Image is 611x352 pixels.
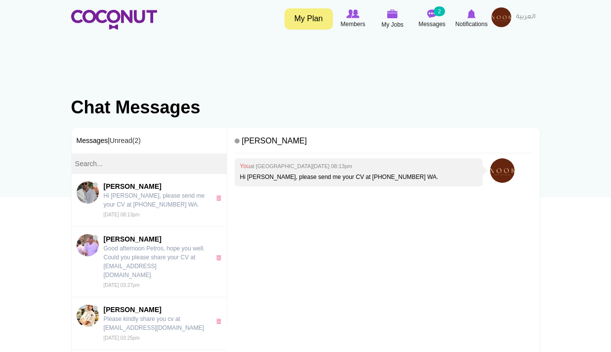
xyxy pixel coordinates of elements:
[455,19,488,29] span: Notifications
[72,128,227,153] h3: Messages
[104,305,205,315] span: [PERSON_NAME]
[250,163,352,169] small: at [GEOGRAPHIC_DATA][DATE] 08:13pm
[77,305,99,327] img: Manish Humagai
[104,234,205,244] span: [PERSON_NAME]
[467,9,476,18] img: Notifications
[412,7,452,30] a: Messages Messages 2
[77,181,99,204] img: Rabih Al Ahmar
[285,8,333,30] a: My Plan
[108,137,141,144] span: |
[240,173,478,181] p: Hi [PERSON_NAME], please send me your CV at [PHONE_NUMBER] WA.
[104,315,205,332] p: Please kindly share you cv at [EMAIL_ADDRESS][DOMAIN_NAME]
[72,297,227,350] a: Manish Humagai[PERSON_NAME] Please kindly share you cv at [EMAIL_ADDRESS][DOMAIN_NAME] [DATE] 03:...
[373,7,412,31] a: My Jobs My Jobs
[216,195,224,201] a: x
[387,9,398,18] img: My Jobs
[77,234,99,256] img: PETROS PAPAVASILEIOU
[72,174,227,227] a: Rabih Al Ahmar[PERSON_NAME] Hi [PERSON_NAME], please send me your CV at [PHONE_NUMBER] WA. [DATE]...
[511,7,540,27] a: العربية
[216,255,224,260] a: x
[104,212,140,217] small: [DATE] 08:13pm
[104,191,205,209] p: Hi [PERSON_NAME], please send me your CV at [PHONE_NUMBER] WA.
[235,133,532,154] h4: [PERSON_NAME]
[340,19,365,29] span: Members
[110,137,141,144] a: Unread(2)
[72,153,227,174] input: Search...
[346,9,359,18] img: Browse Members
[71,98,540,117] h1: Chat Messages
[381,20,404,30] span: My Jobs
[71,10,157,30] img: Home
[333,7,373,30] a: Browse Members Members
[434,6,445,16] small: 2
[104,335,140,341] small: [DATE] 03:25pm
[104,181,205,191] span: [PERSON_NAME]
[72,227,227,297] a: PETROS PAPAVASILEIOU[PERSON_NAME] Good afternoon Petros, hope you well. Could you please share yo...
[418,19,446,29] span: Messages
[216,318,224,324] a: x
[427,9,437,18] img: Messages
[104,282,140,288] small: [DATE] 03:27pm
[452,7,491,30] a: Notifications Notifications
[104,244,205,280] p: Good afternoon Petros, hope you well. Could you please share your CV at [EMAIL_ADDRESS][DOMAIN_NA...
[240,163,478,170] h4: You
